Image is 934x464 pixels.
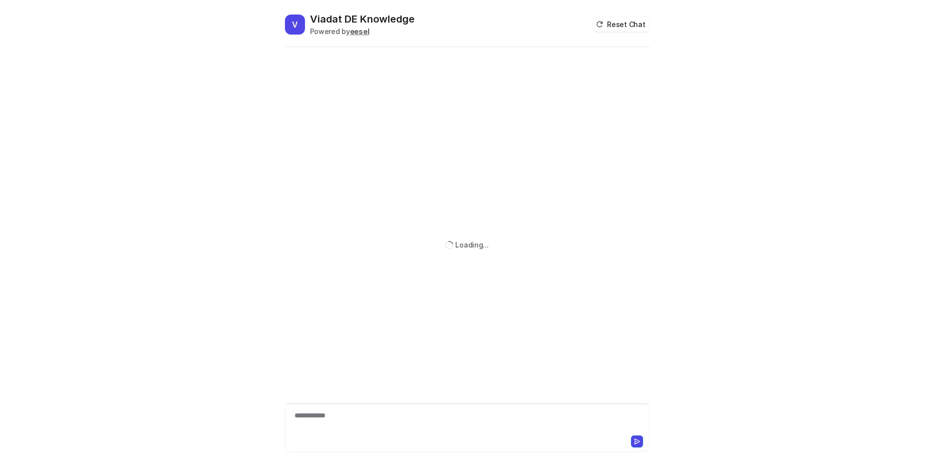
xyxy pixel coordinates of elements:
[455,240,488,250] div: Loading...
[350,27,370,36] b: eesel
[310,12,415,26] h2: Viadat DE Knowledge
[310,26,415,37] div: Powered by
[593,17,649,32] button: Reset Chat
[285,15,305,35] span: V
